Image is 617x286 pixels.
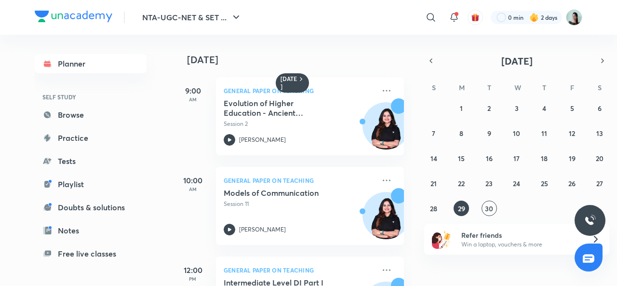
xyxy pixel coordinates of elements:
[363,197,409,244] img: Avatar
[509,100,524,116] button: September 3, 2025
[482,125,497,141] button: September 9, 2025
[592,100,607,116] button: September 6, 2025
[454,125,469,141] button: September 8, 2025
[35,105,147,124] a: Browse
[509,125,524,141] button: September 10, 2025
[564,125,580,141] button: September 12, 2025
[239,136,286,144] p: [PERSON_NAME]
[515,104,519,113] abbr: September 3, 2025
[487,104,491,113] abbr: September 2, 2025
[432,83,436,92] abbr: Sunday
[592,150,607,166] button: September 20, 2025
[224,200,375,208] p: Session 11
[432,129,435,138] abbr: September 7, 2025
[568,179,576,188] abbr: September 26, 2025
[224,264,375,276] p: General Paper on Teaching
[487,129,491,138] abbr: September 9, 2025
[487,83,491,92] abbr: Tuesday
[426,201,442,216] button: September 28, 2025
[468,10,483,25] button: avatar
[438,54,596,68] button: [DATE]
[542,104,546,113] abbr: September 4, 2025
[570,104,574,113] abbr: September 5, 2025
[592,176,607,191] button: September 27, 2025
[485,204,493,213] abbr: September 30, 2025
[564,150,580,166] button: September 19, 2025
[454,176,469,191] button: September 22, 2025
[35,175,147,194] a: Playlist
[569,154,576,163] abbr: September 19, 2025
[454,150,469,166] button: September 15, 2025
[174,264,212,276] h5: 12:00
[529,13,539,22] img: streak
[482,100,497,116] button: September 2, 2025
[541,129,547,138] abbr: September 11, 2025
[482,150,497,166] button: September 16, 2025
[174,96,212,102] p: AM
[224,98,344,118] h5: Evolution of Higher Education - Ancient Education
[136,8,248,27] button: NTA-UGC-NET & SET ...
[35,11,112,22] img: Company Logo
[482,176,497,191] button: September 23, 2025
[461,230,580,240] h6: Refer friends
[224,85,375,96] p: General Paper on Teaching
[458,179,465,188] abbr: September 22, 2025
[35,11,112,25] a: Company Logo
[471,13,480,22] img: avatar
[537,125,552,141] button: September 11, 2025
[458,154,465,163] abbr: September 15, 2025
[426,150,442,166] button: September 14, 2025
[513,129,520,138] abbr: September 10, 2025
[35,198,147,217] a: Doubts & solutions
[174,175,212,186] h5: 10:00
[174,85,212,96] h5: 9:00
[460,104,463,113] abbr: September 1, 2025
[596,154,604,163] abbr: September 20, 2025
[430,154,437,163] abbr: September 14, 2025
[459,129,463,138] abbr: September 8, 2025
[458,204,465,213] abbr: September 29, 2025
[596,179,603,188] abbr: September 27, 2025
[541,179,548,188] abbr: September 25, 2025
[430,179,437,188] abbr: September 21, 2025
[363,108,409,154] img: Avatar
[513,179,520,188] abbr: September 24, 2025
[459,83,465,92] abbr: Monday
[537,100,552,116] button: September 4, 2025
[430,204,437,213] abbr: September 28, 2025
[509,150,524,166] button: September 17, 2025
[598,104,602,113] abbr: September 6, 2025
[426,125,442,141] button: September 7, 2025
[513,154,520,163] abbr: September 17, 2025
[570,83,574,92] abbr: Friday
[596,129,603,138] abbr: September 13, 2025
[485,179,493,188] abbr: September 23, 2025
[454,100,469,116] button: September 1, 2025
[592,125,607,141] button: September 13, 2025
[564,100,580,116] button: September 5, 2025
[35,221,147,240] a: Notes
[426,176,442,191] button: September 21, 2025
[432,230,451,249] img: referral
[35,89,147,105] h6: SELF STUDY
[35,54,147,73] a: Planner
[501,54,533,68] span: [DATE]
[35,128,147,148] a: Practice
[174,276,212,282] p: PM
[224,175,375,186] p: General Paper on Teaching
[569,129,575,138] abbr: September 12, 2025
[564,176,580,191] button: September 26, 2025
[239,225,286,234] p: [PERSON_NAME]
[541,154,548,163] abbr: September 18, 2025
[224,188,344,198] h5: Models of Communication
[509,176,524,191] button: September 24, 2025
[461,240,580,249] p: Win a laptop, vouchers & more
[542,83,546,92] abbr: Thursday
[174,186,212,192] p: AM
[514,83,521,92] abbr: Wednesday
[35,151,147,171] a: Tests
[35,244,147,263] a: Free live classes
[224,120,375,128] p: Session 2
[537,150,552,166] button: September 18, 2025
[537,176,552,191] button: September 25, 2025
